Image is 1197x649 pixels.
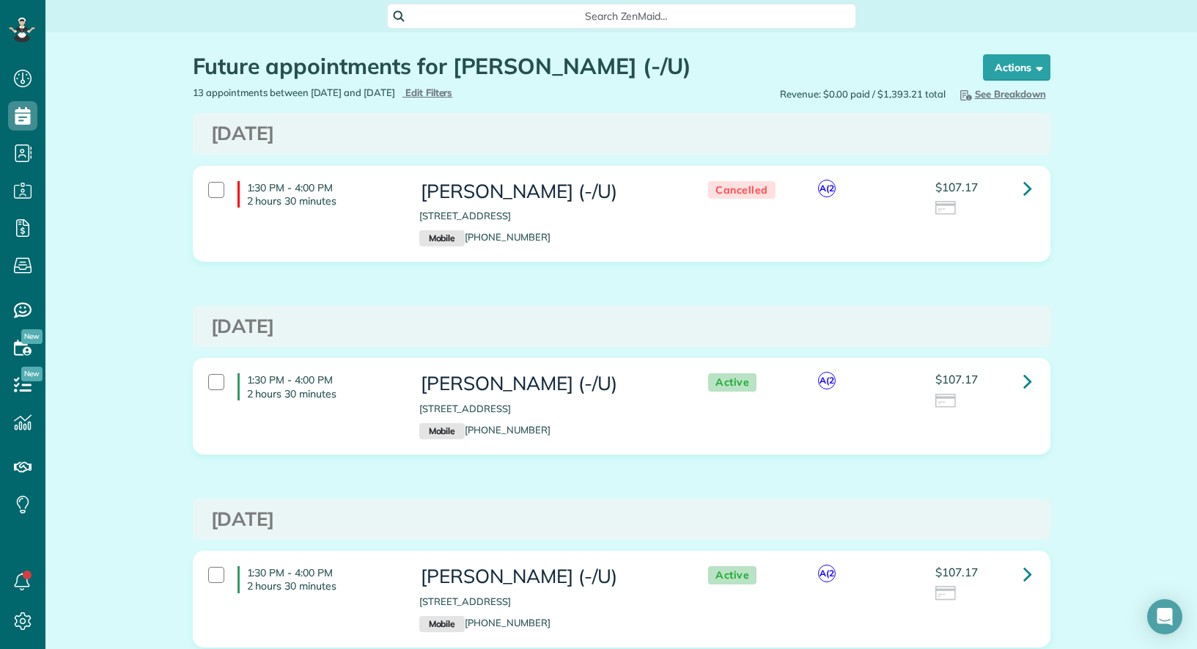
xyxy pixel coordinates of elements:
[1147,599,1182,634] div: Open Intercom Messenger
[708,566,756,584] span: Active
[193,54,955,78] h1: Future appointments for [PERSON_NAME] (-/U)
[935,586,957,602] img: icon_credit_card_neutral-3d9a980bd25ce6dbb0f2033d7200983694762465c175678fcbc2d8f4bc43548e.png
[237,181,397,208] h4: 1:30 PM - 4:00 PM
[247,194,397,208] p: 2 hours 30 minutes
[211,509,1032,530] h3: [DATE]
[419,595,679,609] p: [STREET_ADDRESS]
[935,180,978,194] span: $107.17
[818,372,836,389] span: A(2
[211,123,1032,144] h3: [DATE]
[419,424,550,436] a: Mobile[PHONE_NUMBER]
[419,402,679,416] p: [STREET_ADDRESS]
[708,181,776,199] span: Cancelled
[419,231,550,243] a: Mobile[PHONE_NUMBER]
[708,373,756,392] span: Active
[419,423,465,439] small: Mobile
[419,181,679,202] h3: [PERSON_NAME] (-/U)
[182,86,622,100] div: 13 appointments between [DATE] and [DATE]
[211,316,1032,337] h3: [DATE]
[419,230,465,246] small: Mobile
[935,394,957,410] img: icon_credit_card_neutral-3d9a980bd25ce6dbb0f2033d7200983694762465c175678fcbc2d8f4bc43548e.png
[419,373,679,395] h3: [PERSON_NAME] (-/U)
[935,201,957,217] img: icon_credit_card_neutral-3d9a980bd25ce6dbb0f2033d7200983694762465c175678fcbc2d8f4bc43548e.png
[818,565,836,582] span: A(2
[237,566,397,593] h4: 1:30 PM - 4:00 PM
[419,566,679,587] h3: [PERSON_NAME] (-/U)
[247,579,397,593] p: 2 hours 30 minutes
[957,88,1046,100] span: See Breakdown
[419,617,550,628] a: Mobile[PHONE_NUMBER]
[237,373,397,400] h4: 1:30 PM - 4:00 PM
[419,616,465,632] small: Mobile
[405,87,453,98] span: Edit Filters
[953,86,1050,102] button: See Breakdown
[935,565,978,579] span: $107.17
[21,367,43,381] span: New
[247,387,397,400] p: 2 hours 30 minutes
[21,329,43,344] span: New
[419,209,679,223] p: [STREET_ADDRESS]
[818,180,836,197] span: A(2
[780,87,946,101] span: Revenue: $0.00 paid / $1,393.21 total
[983,54,1050,81] button: Actions
[935,372,978,386] span: $107.17
[402,87,453,98] a: Edit Filters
